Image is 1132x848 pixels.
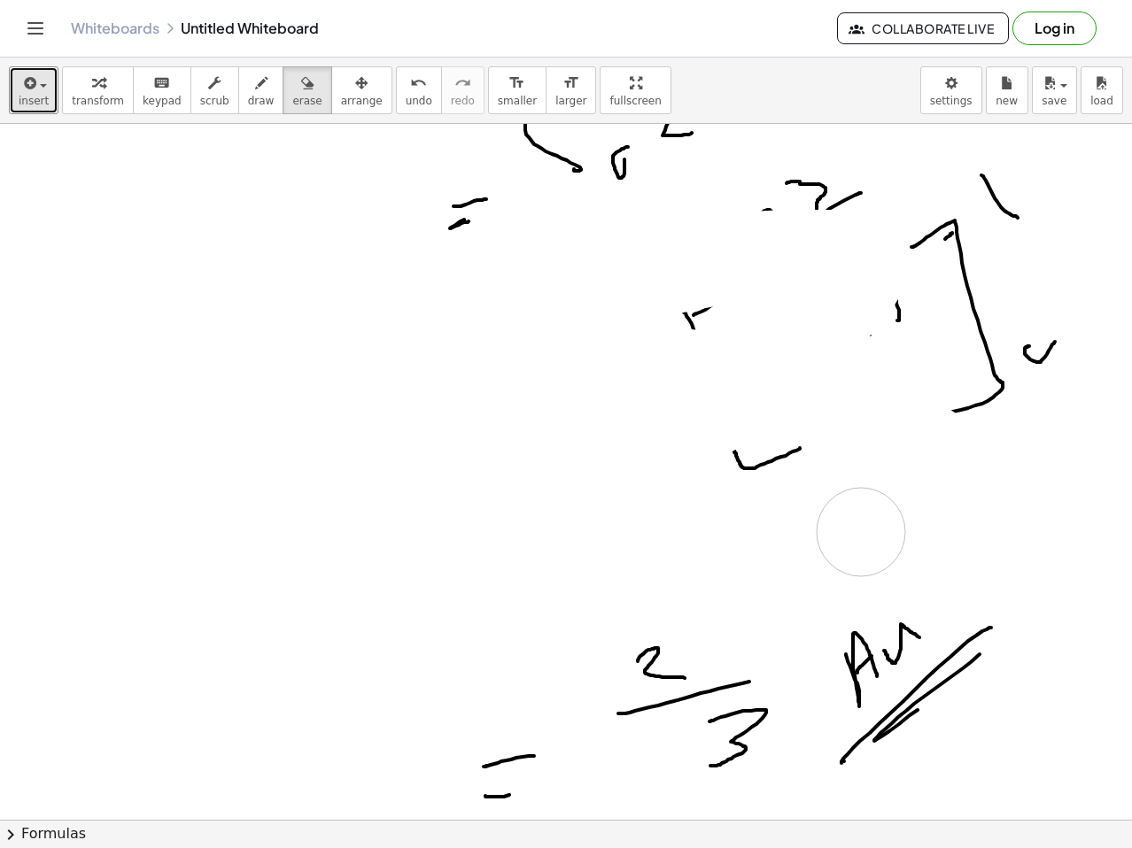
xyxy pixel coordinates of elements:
[546,66,596,114] button: format_sizelarger
[9,66,58,114] button: insert
[451,95,475,107] span: redo
[396,66,442,114] button: undoundo
[153,73,170,94] i: keyboard
[920,66,982,114] button: settings
[562,73,579,94] i: format_size
[283,66,331,114] button: erase
[410,73,427,94] i: undo
[1032,66,1077,114] button: save
[341,95,383,107] span: arrange
[488,66,547,114] button: format_sizesmaller
[248,95,275,107] span: draw
[133,66,191,114] button: keyboardkeypad
[21,14,50,42] button: Toggle navigation
[508,73,525,94] i: format_size
[986,66,1028,114] button: new
[555,95,586,107] span: larger
[190,66,239,114] button: scrub
[238,66,284,114] button: draw
[454,73,471,94] i: redo
[292,95,322,107] span: erase
[200,95,229,107] span: scrub
[441,66,485,114] button: redoredo
[1090,95,1113,107] span: load
[1042,95,1066,107] span: save
[1012,12,1097,45] button: Log in
[71,19,159,37] a: Whiteboards
[406,95,432,107] span: undo
[852,20,994,36] span: Collaborate Live
[62,66,134,114] button: transform
[609,95,661,107] span: fullscreen
[72,95,124,107] span: transform
[600,66,671,114] button: fullscreen
[837,12,1009,44] button: Collaborate Live
[498,95,537,107] span: smaller
[996,95,1018,107] span: new
[331,66,392,114] button: arrange
[1081,66,1123,114] button: load
[930,95,973,107] span: settings
[143,95,182,107] span: keypad
[19,95,49,107] span: insert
